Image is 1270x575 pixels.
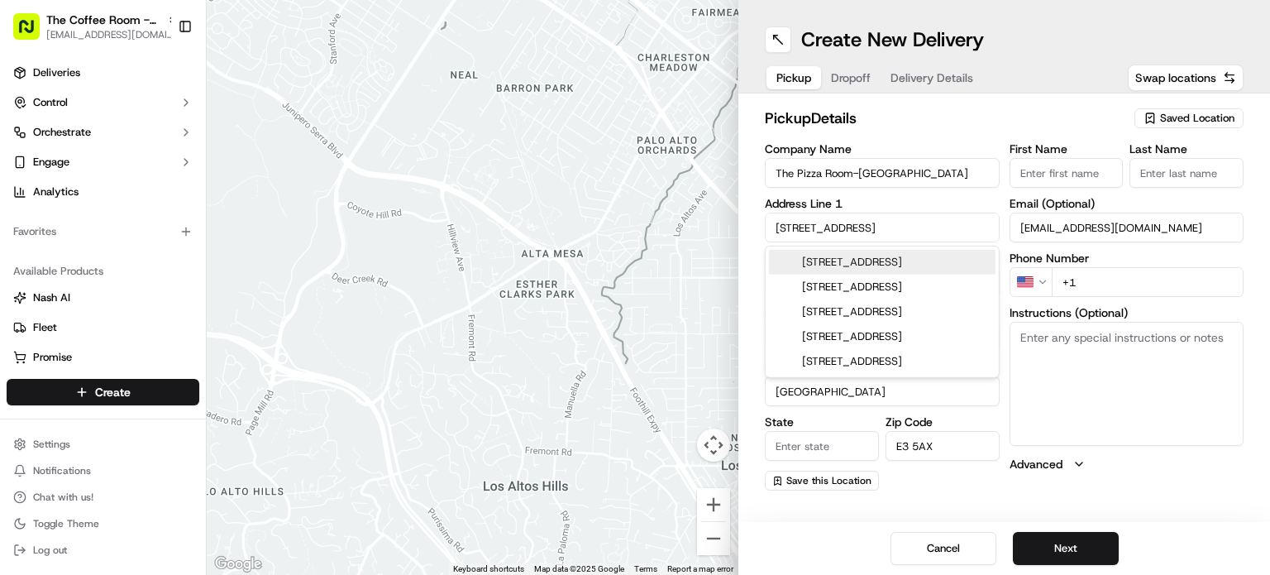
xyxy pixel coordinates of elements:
button: Engage [7,149,199,175]
input: Enter country [765,376,1000,406]
span: Fleet [33,320,57,335]
div: Favorites [7,218,199,245]
button: [EMAIL_ADDRESS][DOMAIN_NAME] [46,28,179,41]
span: Settings [33,438,70,451]
a: Analytics [7,179,199,205]
span: Nash AI [33,290,70,305]
label: Last Name [1129,143,1244,155]
a: Deliveries [7,60,199,86]
button: Settings [7,433,199,456]
span: Map data ©2025 Google [534,564,624,573]
button: The Coffee Room - [GEOGRAPHIC_DATA][EMAIL_ADDRESS][DOMAIN_NAME] [7,7,171,46]
label: First Name [1010,143,1124,155]
h1: Create New Delivery [801,26,984,53]
input: Enter company name [765,158,1000,188]
a: 💻API Documentation [133,233,272,263]
button: Keyboard shortcuts [453,563,524,575]
button: Swap locations [1128,65,1244,91]
a: Open this area in Google Maps (opens a new window) [211,553,265,575]
span: Knowledge Base [33,240,127,256]
span: Swap locations [1135,69,1216,86]
button: Create [7,379,199,405]
span: Create [95,384,131,400]
div: [STREET_ADDRESS] [769,250,995,275]
a: Fleet [13,320,193,335]
span: Log out [33,544,67,557]
input: Enter address [765,213,1000,242]
span: Deliveries [33,65,80,80]
input: Enter phone number [1052,267,1244,297]
span: Analytics [33,184,79,199]
label: Zip Code [886,416,1000,428]
span: Control [33,95,68,110]
span: Engage [33,155,69,170]
button: The Coffee Room - [GEOGRAPHIC_DATA] [46,12,160,28]
button: Control [7,89,199,116]
button: Nash AI [7,285,199,311]
button: Map camera controls [697,429,730,462]
img: 1736555255976-a54dd68f-1ca7-489b-9aae-adbdc363a1c4 [17,158,46,188]
a: Promise [13,350,193,365]
button: Fleet [7,314,199,341]
button: Promise [7,344,199,371]
button: Chat with us! [7,486,199,509]
img: Nash [17,17,50,50]
span: Delivery Details [890,69,973,86]
div: [STREET_ADDRESS] [769,299,995,324]
div: [STREET_ADDRESS] [769,275,995,299]
label: State [765,416,879,428]
span: Saved Location [1160,111,1234,126]
span: Toggle Theme [33,517,99,530]
span: Save this Location [786,474,871,487]
p: Welcome 👋 [17,66,301,93]
button: Advanced [1010,456,1244,472]
img: Google [211,553,265,575]
button: Cancel [890,532,996,565]
label: Advanced [1010,456,1062,472]
a: Terms (opens in new tab) [634,564,657,573]
div: 💻 [140,242,153,255]
span: Promise [33,350,72,365]
div: Available Products [7,258,199,285]
a: Powered byPylon [117,280,200,293]
button: Toggle Theme [7,512,199,535]
span: Chat with us! [33,491,93,504]
span: Pickup [776,69,811,86]
span: Pylon [165,280,200,293]
button: Zoom in [697,488,730,521]
div: 📗 [17,242,30,255]
button: Next [1013,532,1119,565]
label: Company Name [765,143,1000,155]
input: Enter state [765,431,879,461]
a: 📗Knowledge Base [10,233,133,263]
button: Orchestrate [7,119,199,146]
input: Enter last name [1129,158,1244,188]
button: Save this Location [765,471,879,491]
label: Phone Number [1010,252,1244,264]
label: Instructions (Optional) [1010,307,1244,319]
button: Zoom out [697,522,730,555]
button: Notifications [7,459,199,482]
input: Enter zip code [886,431,1000,461]
a: Nash AI [13,290,193,305]
label: Email (Optional) [1010,198,1244,209]
span: Notifications [33,464,91,477]
button: Start new chat [281,163,301,183]
span: Orchestrate [33,125,91,140]
span: Dropoff [831,69,871,86]
button: Log out [7,539,199,562]
input: Got a question? Start typing here... [43,107,298,124]
h2: pickup Details [765,107,1124,130]
div: Start new chat [56,158,271,175]
input: Enter first name [1010,158,1124,188]
div: [STREET_ADDRESS] [769,349,995,374]
div: [STREET_ADDRESS] [769,324,995,349]
input: Enter email address [1010,213,1244,242]
button: Saved Location [1134,107,1244,130]
div: Suggestions [765,246,1000,378]
label: Address Line 1 [765,198,1000,209]
a: Report a map error [667,564,733,573]
span: API Documentation [156,240,265,256]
